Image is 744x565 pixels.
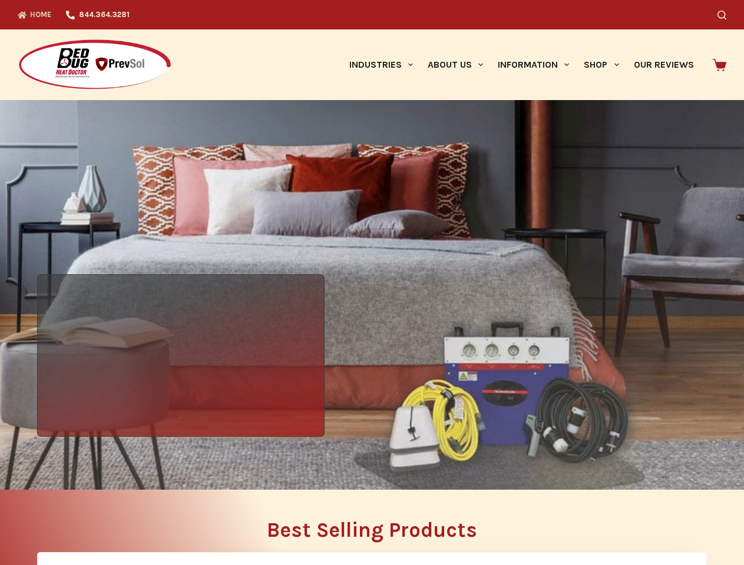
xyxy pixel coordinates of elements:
[491,29,577,100] a: Information
[18,39,172,91] img: Prevsol/Bed Bug Heat Doctor
[342,29,701,100] nav: Primary
[37,520,707,540] h2: Best Selling Products
[577,29,626,100] a: Shop
[420,29,490,100] a: About Us
[342,29,420,100] a: Industries
[626,29,701,100] a: Our Reviews
[717,11,726,19] button: Search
